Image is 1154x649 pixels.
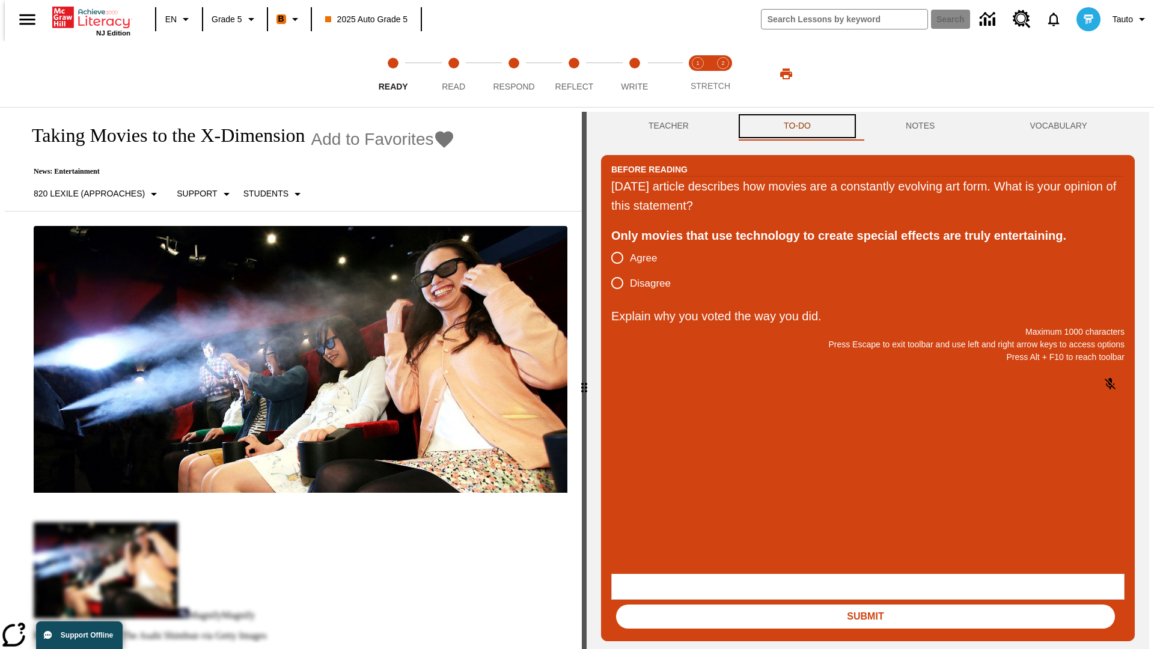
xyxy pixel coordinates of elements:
[601,112,1135,141] div: Instructional Panel Tabs
[691,81,730,91] span: STRETCH
[243,187,288,200] p: Students
[493,82,534,91] span: Respond
[601,112,736,141] button: Teacher
[160,8,198,30] button: Language: EN, Select a language
[34,226,567,493] img: Panel in front of the seats sprays water mist to the happy audience at a 4DX-equipped theater.
[587,112,1149,649] div: activity
[1076,7,1101,31] img: avatar image
[311,129,456,150] button: Add to Favorites - Taking Movies to the X-Dimension
[630,251,657,266] span: Agree
[721,60,724,66] text: 2
[1113,13,1133,26] span: Tauto
[177,187,217,200] p: Support
[611,163,688,176] h2: Before Reading
[379,82,408,91] span: Ready
[767,63,805,85] button: Print
[61,631,113,639] span: Support Offline
[5,112,582,643] div: reading
[611,338,1125,351] p: Press Escape to exit toolbar and use left and right arrow keys to access options
[52,4,130,37] div: Home
[239,183,310,205] button: Select Student
[34,187,145,200] p: 820 Lexile (Approaches)
[207,8,263,30] button: Grade: Grade 5, Select a grade
[611,326,1125,338] p: Maximum 1000 characters
[172,183,238,205] button: Scaffolds, Support
[539,41,609,107] button: Reflect step 4 of 5
[272,8,307,30] button: Boost Class color is orange. Change class color
[1006,3,1038,35] a: Resource Center, Will open in new tab
[5,10,176,20] body: Explain why you voted the way you did. Maximum 1000 characters Press Alt + F10 to reach toolbar P...
[621,82,648,91] span: Write
[680,41,715,107] button: Stretch Read step 1 of 2
[982,112,1135,141] button: VOCABULARY
[611,226,1125,245] div: Only movies that use technology to create special effects are truly entertaining.
[706,41,740,107] button: Stretch Respond step 2 of 2
[1096,370,1125,398] button: Click to activate and allow voice recognition
[858,112,982,141] button: NOTES
[311,130,434,149] span: Add to Favorites
[325,13,408,26] span: 2025 Auto Grade 5
[165,13,177,26] span: EN
[630,276,671,291] span: Disagree
[600,41,670,107] button: Write step 5 of 5
[358,41,428,107] button: Ready step 1 of 5
[1069,4,1108,35] button: Select a new avatar
[19,124,305,147] h1: Taking Movies to the X-Dimension
[1108,8,1154,30] button: Profile/Settings
[555,82,594,91] span: Reflect
[616,605,1115,629] button: Submit
[611,245,680,296] div: poll
[582,112,587,649] div: Press Enter or Spacebar and then press right and left arrow keys to move the slider
[972,3,1006,36] a: Data Center
[736,112,858,141] button: TO-DO
[442,82,465,91] span: Read
[10,2,45,37] button: Open side menu
[212,13,242,26] span: Grade 5
[611,351,1125,364] p: Press Alt + F10 to reach toolbar
[278,11,284,26] span: B
[1038,4,1069,35] a: Notifications
[762,10,927,29] input: search field
[19,167,455,176] p: News: Entertainment
[36,621,123,649] button: Support Offline
[696,60,699,66] text: 1
[611,306,1125,326] p: Explain why you voted the way you did.
[479,41,549,107] button: Respond step 3 of 5
[96,29,130,37] span: NJ Edition
[29,183,166,205] button: Select Lexile, 820 Lexile (Approaches)
[418,41,488,107] button: Read step 2 of 5
[611,177,1125,215] div: [DATE] article describes how movies are a constantly evolving art form. What is your opinion of t...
